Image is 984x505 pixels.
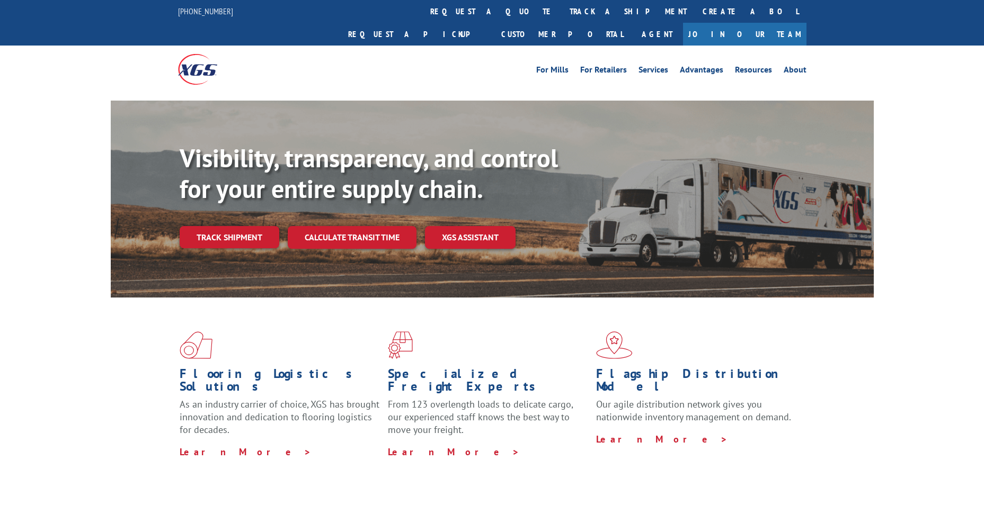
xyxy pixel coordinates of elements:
a: Track shipment [180,226,279,248]
h1: Flooring Logistics Solutions [180,367,380,398]
span: As an industry carrier of choice, XGS has brought innovation and dedication to flooring logistics... [180,398,379,436]
img: xgs-icon-flagship-distribution-model-red [596,331,633,359]
a: Learn More > [596,433,728,445]
b: Visibility, transparency, and control for your entire supply chain. [180,141,558,205]
a: Resources [735,66,772,77]
a: Request a pickup [340,23,493,46]
a: Agent [631,23,683,46]
img: xgs-icon-total-supply-chain-intelligence-red [180,331,212,359]
a: Advantages [680,66,723,77]
a: Calculate transit time [288,226,416,249]
a: For Mills [536,66,569,77]
a: [PHONE_NUMBER] [178,6,233,16]
span: Our agile distribution network gives you nationwide inventory management on demand. [596,398,791,423]
a: Learn More > [180,446,312,458]
a: For Retailers [580,66,627,77]
a: Services [639,66,668,77]
h1: Flagship Distribution Model [596,367,796,398]
a: Join Our Team [683,23,806,46]
a: XGS ASSISTANT [425,226,516,249]
a: About [784,66,806,77]
a: Customer Portal [493,23,631,46]
p: From 123 overlength loads to delicate cargo, our experienced staff knows the best way to move you... [388,398,588,445]
h1: Specialized Freight Experts [388,367,588,398]
a: Learn More > [388,446,520,458]
img: xgs-icon-focused-on-flooring-red [388,331,413,359]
